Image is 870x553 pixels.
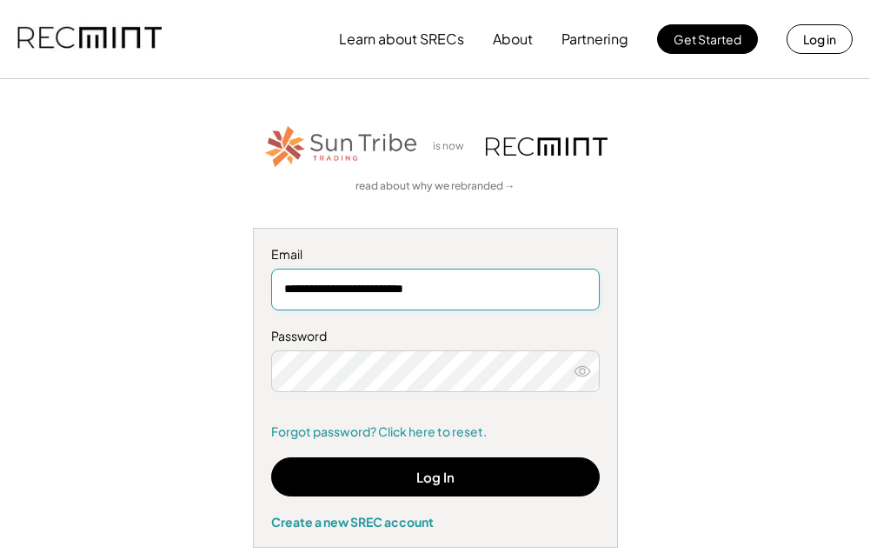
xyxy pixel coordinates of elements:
[271,423,600,441] a: Forgot password? Click here to reset.
[493,22,533,57] button: About
[271,457,600,496] button: Log In
[263,123,420,170] img: STT_Horizontal_Logo%2B-%2BColor.png
[561,22,628,57] button: Partnering
[17,10,162,69] img: recmint-logotype%403x.png
[339,22,464,57] button: Learn about SRECs
[271,514,600,530] div: Create a new SREC account
[787,24,853,54] button: Log in
[271,328,600,345] div: Password
[271,246,600,263] div: Email
[657,24,758,54] button: Get Started
[355,179,515,194] a: read about why we rebranded →
[428,139,477,154] div: is now
[486,137,608,156] img: recmint-logotype%403x.png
